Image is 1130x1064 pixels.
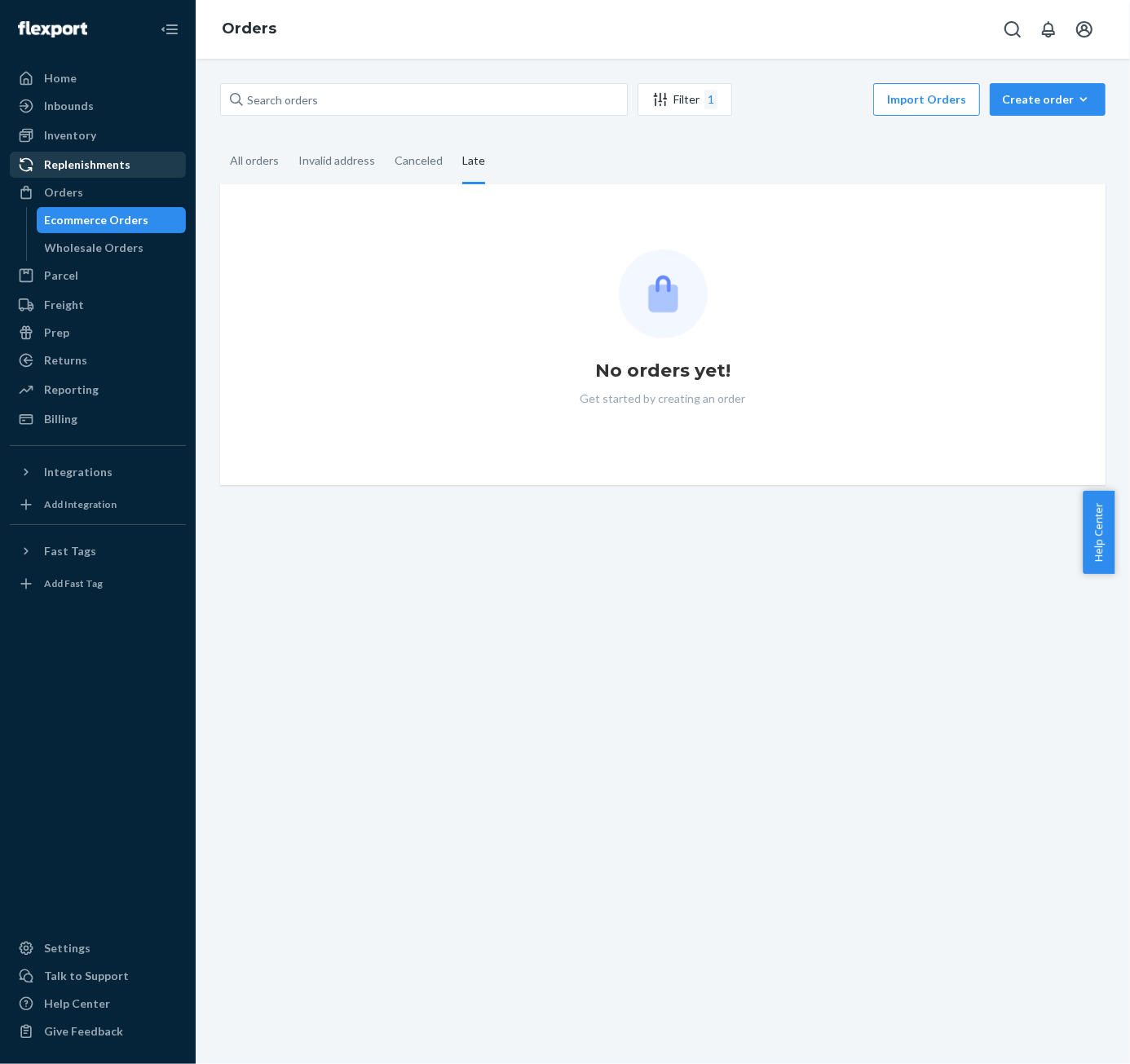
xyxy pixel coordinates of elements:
[44,324,69,341] div: Prep
[10,538,186,564] button: Fast Tags
[10,179,186,205] a: Orders
[10,377,186,403] a: Reporting
[44,968,129,984] div: Talk to Support
[45,240,144,256] div: Wholesale Orders
[1032,13,1065,46] button: Open notifications
[44,940,90,956] div: Settings
[222,20,276,38] a: Orders
[18,21,87,38] img: Flexport logo
[990,83,1106,116] button: Create order
[10,991,186,1017] a: Help Center
[44,267,78,284] div: Parcel
[10,963,186,989] a: Talk to Support
[37,207,187,233] a: Ecommerce Orders
[10,935,186,961] a: Settings
[37,235,187,261] a: Wholesale Orders
[298,139,375,182] div: Invalid address
[44,996,110,1012] div: Help Center
[619,249,708,338] img: Empty list
[10,406,186,432] a: Billing
[10,492,186,518] a: Add Integration
[44,464,113,480] div: Integrations
[44,497,117,511] div: Add Integration
[10,122,186,148] a: Inventory
[10,93,186,119] a: Inbounds
[230,139,279,182] div: All orders
[462,139,485,184] div: Late
[1083,491,1115,574] button: Help Center
[10,65,186,91] a: Home
[580,391,746,407] p: Get started by creating an order
[209,6,289,53] ol: breadcrumbs
[10,320,186,346] a: Prep
[44,157,130,173] div: Replenishments
[638,83,732,116] button: Filter
[44,411,77,427] div: Billing
[1002,91,1093,108] div: Create order
[10,292,186,318] a: Freight
[595,358,731,384] h1: No orders yet!
[10,571,186,597] a: Add Fast Tag
[44,98,94,114] div: Inbounds
[44,576,103,590] div: Add Fast Tag
[44,382,99,398] div: Reporting
[10,152,186,178] a: Replenishments
[153,13,186,46] button: Close Navigation
[44,297,84,313] div: Freight
[44,184,83,201] div: Orders
[395,139,443,182] div: Canceled
[220,83,628,116] input: Search orders
[10,1018,186,1044] button: Give Feedback
[44,70,77,86] div: Home
[44,1023,123,1040] div: Give Feedback
[704,90,717,109] div: 1
[10,347,186,373] a: Returns
[44,543,96,559] div: Fast Tags
[10,263,186,289] a: Parcel
[873,83,980,116] button: Import Orders
[638,90,731,109] div: Filter
[10,459,186,485] button: Integrations
[1068,13,1101,46] button: Open account menu
[996,13,1029,46] button: Open Search Box
[44,127,96,143] div: Inventory
[44,352,87,369] div: Returns
[45,212,149,228] div: Ecommerce Orders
